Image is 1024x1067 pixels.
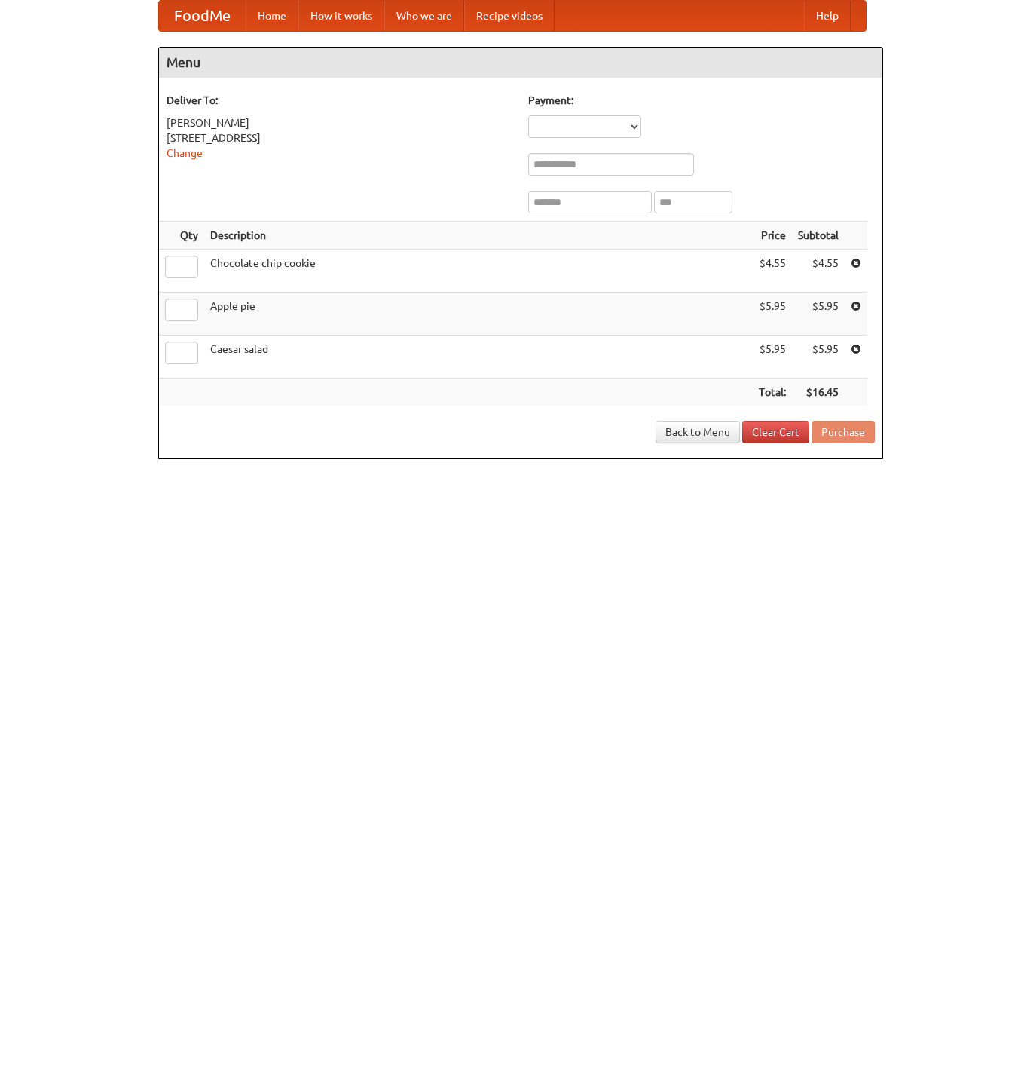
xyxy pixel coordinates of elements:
[792,293,845,336] td: $5.95
[792,222,845,250] th: Subtotal
[159,222,204,250] th: Qty
[528,93,875,108] h5: Payment:
[464,1,555,31] a: Recipe videos
[792,379,845,406] th: $16.45
[742,421,809,443] a: Clear Cart
[753,293,792,336] td: $5.95
[656,421,740,443] a: Back to Menu
[159,1,246,31] a: FoodMe
[204,222,753,250] th: Description
[204,250,753,293] td: Chocolate chip cookie
[167,130,513,146] div: [STREET_ADDRESS]
[159,48,882,78] h4: Menu
[792,336,845,379] td: $5.95
[792,250,845,293] td: $4.55
[753,250,792,293] td: $4.55
[167,147,203,159] a: Change
[804,1,851,31] a: Help
[753,379,792,406] th: Total:
[812,421,875,443] button: Purchase
[204,336,753,379] td: Caesar salad
[204,293,753,336] td: Apple pie
[753,336,792,379] td: $5.95
[246,1,298,31] a: Home
[753,222,792,250] th: Price
[167,115,513,130] div: [PERSON_NAME]
[167,93,513,108] h5: Deliver To:
[298,1,384,31] a: How it works
[384,1,464,31] a: Who we are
